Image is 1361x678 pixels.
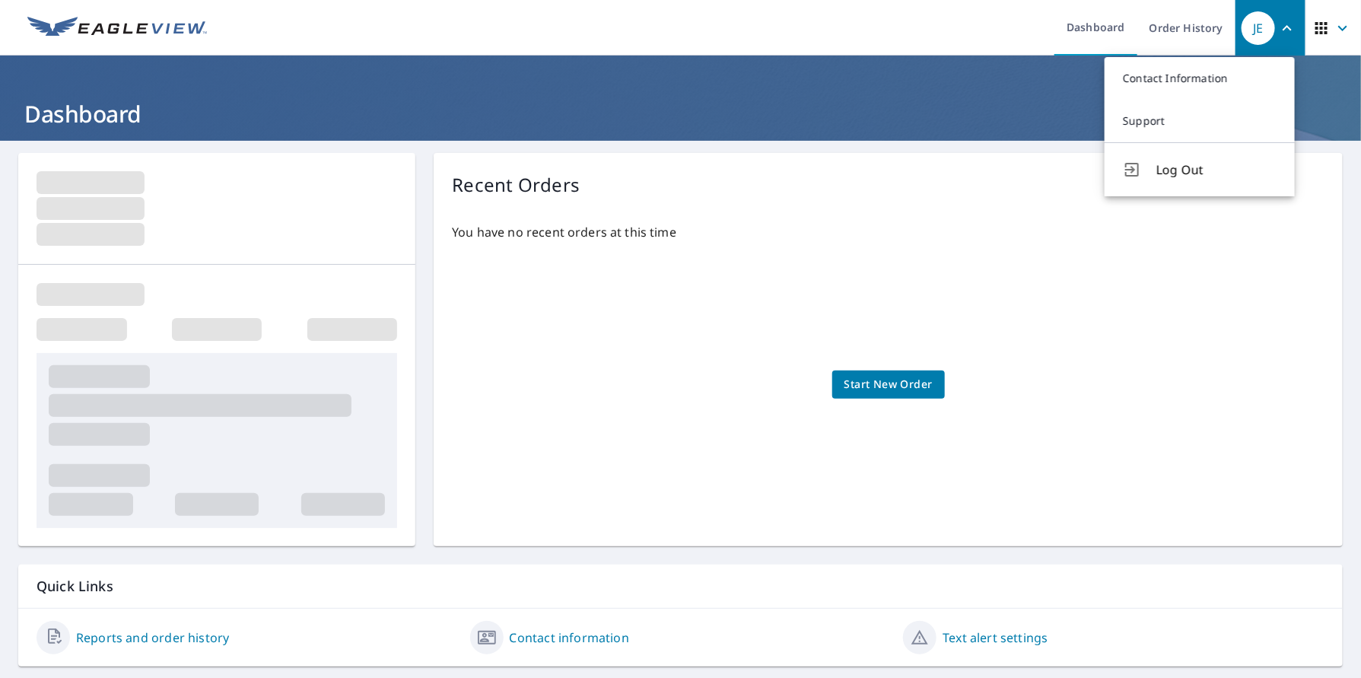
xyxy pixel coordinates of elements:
[452,223,1324,241] p: You have no recent orders at this time
[37,577,1324,596] p: Quick Links
[1242,11,1275,45] div: JE
[844,375,933,394] span: Start New Order
[943,629,1048,647] a: Text alert settings
[452,171,580,199] p: Recent Orders
[1105,142,1295,196] button: Log Out
[510,629,629,647] a: Contact information
[832,371,945,399] a: Start New Order
[27,17,207,40] img: EV Logo
[76,629,229,647] a: Reports and order history
[1156,161,1277,179] span: Log Out
[18,98,1343,129] h1: Dashboard
[1105,100,1295,142] a: Support
[1105,57,1295,100] a: Contact Information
